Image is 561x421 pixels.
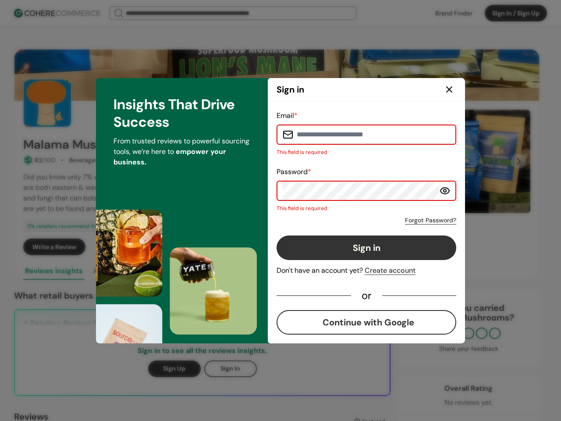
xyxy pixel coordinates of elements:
[277,148,456,156] p: This field is required
[114,147,226,167] span: empower your business.
[277,310,456,335] button: Continue with Google
[365,265,415,276] div: Create account
[277,204,456,212] p: This field is required
[351,292,382,300] div: or
[277,235,456,260] button: Sign in
[405,216,456,225] a: Forgot Password?
[277,111,298,120] label: Email
[277,83,304,96] h2: Sign in
[114,96,250,131] h3: Insights That Drive Success
[114,136,250,168] p: From trusted reviews to powerful sourcing tools, we’re here to
[277,167,311,176] label: Password
[277,265,456,276] div: Don't have an account yet?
